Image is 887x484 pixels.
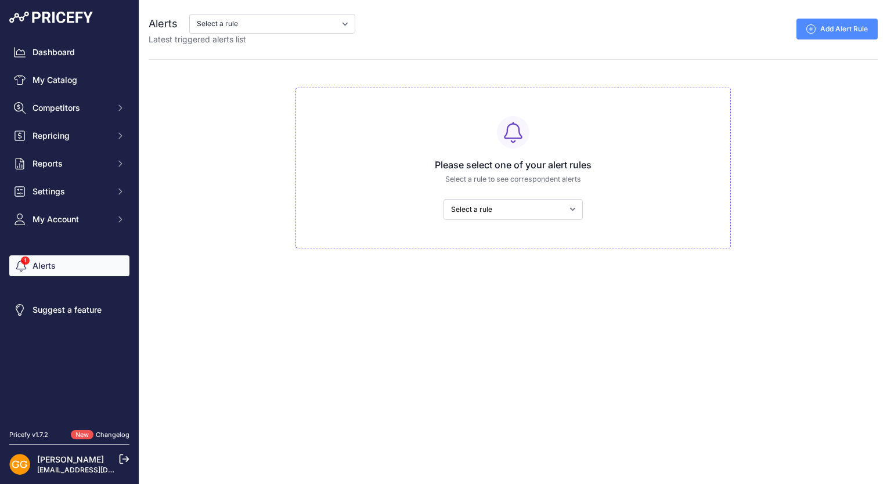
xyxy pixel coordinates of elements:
span: Reports [33,158,109,169]
span: My Account [33,214,109,225]
button: Reports [9,153,129,174]
a: [PERSON_NAME] [37,454,104,464]
p: Latest triggered alerts list [149,34,355,45]
h3: Please select one of your alert rules [305,158,721,172]
button: Repricing [9,125,129,146]
a: Add Alert Rule [796,19,878,39]
a: My Catalog [9,70,129,91]
a: Alerts [9,255,129,276]
div: Pricefy v1.7.2 [9,430,48,440]
a: Suggest a feature [9,299,129,320]
button: My Account [9,209,129,230]
p: Select a rule to see correspondent alerts [305,174,721,185]
span: Settings [33,186,109,197]
a: Dashboard [9,42,129,63]
span: Repricing [33,130,109,142]
img: Pricefy Logo [9,12,93,23]
button: Settings [9,181,129,202]
span: Alerts [149,17,178,30]
button: Competitors [9,97,129,118]
a: [EMAIL_ADDRESS][DOMAIN_NAME] [37,465,158,474]
a: Changelog [96,431,129,439]
nav: Sidebar [9,42,129,416]
span: New [71,430,93,440]
span: Competitors [33,102,109,114]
